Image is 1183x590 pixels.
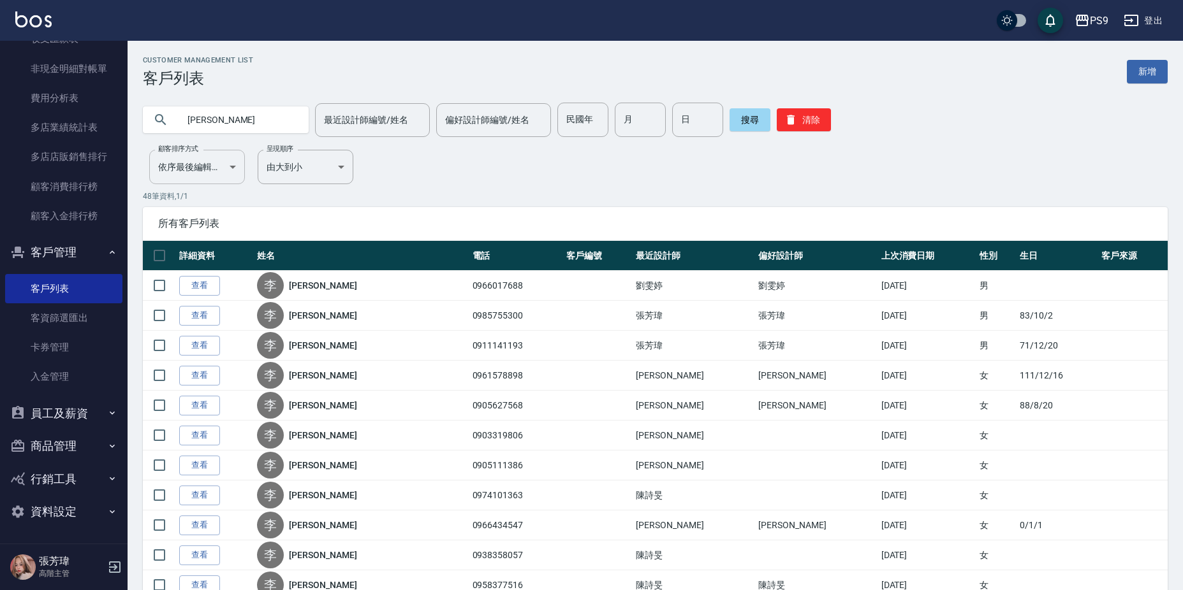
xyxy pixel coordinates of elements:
td: 女 [976,510,1017,540]
td: [DATE] [878,271,977,301]
div: 李 [257,332,284,359]
div: 李 [257,362,284,389]
a: [PERSON_NAME] [289,279,356,292]
td: [PERSON_NAME] [633,450,755,480]
td: 張芳瑋 [755,301,878,331]
th: 偏好設計師 [755,241,878,271]
a: 入金管理 [5,362,122,391]
a: 查看 [179,336,220,356]
td: 0911141193 [469,331,564,361]
a: 顧客入金排行榜 [5,201,122,231]
a: [PERSON_NAME] [289,519,356,531]
td: 0905111386 [469,450,564,480]
td: [PERSON_NAME] [633,391,755,421]
td: 0938358057 [469,540,564,570]
td: 女 [976,450,1017,480]
td: 張芳瑋 [633,331,755,361]
span: 所有客戶列表 [158,217,1152,230]
a: [PERSON_NAME] [289,309,356,322]
a: 查看 [179,515,220,535]
th: 上次消費日期 [878,241,977,271]
div: 李 [257,542,284,568]
td: 0/1/1 [1017,510,1098,540]
a: 查看 [179,426,220,445]
a: [PERSON_NAME] [289,549,356,561]
td: 女 [976,480,1017,510]
div: 由大到小 [258,150,353,184]
td: 83/10/2 [1017,301,1098,331]
td: 男 [976,331,1017,361]
th: 電話 [469,241,564,271]
td: 女 [976,361,1017,391]
th: 姓名 [254,241,469,271]
div: 李 [257,512,284,538]
a: [PERSON_NAME] [289,399,356,412]
div: 依序最後編輯時間 [149,150,245,184]
div: 李 [257,422,284,449]
td: 111/12/16 [1017,361,1098,391]
a: 費用分析表 [5,83,122,113]
a: 查看 [179,456,220,475]
h3: 客戶列表 [143,69,253,87]
a: 顧客消費排行榜 [5,172,122,201]
h5: 張芳瑋 [39,555,104,568]
th: 客戶編號 [563,241,633,271]
td: [DATE] [878,331,977,361]
a: 多店業績統計表 [5,113,122,142]
td: 張芳瑋 [633,301,755,331]
button: 資料設定 [5,495,122,528]
button: 登出 [1119,9,1168,32]
div: PS9 [1090,13,1108,29]
td: [DATE] [878,391,977,421]
div: 李 [257,302,284,329]
p: 高階主管 [39,568,104,579]
td: 0985755300 [469,301,564,331]
label: 呈現順序 [267,144,293,154]
a: 新增 [1127,60,1168,83]
button: save [1038,8,1063,33]
button: PS9 [1069,8,1113,34]
button: 員工及薪資 [5,397,122,430]
td: 劉雯婷 [755,271,878,301]
button: 搜尋 [730,108,770,131]
a: [PERSON_NAME] [289,429,356,442]
img: Logo [15,11,52,27]
td: [DATE] [878,480,977,510]
td: [PERSON_NAME] [633,361,755,391]
td: [PERSON_NAME] [633,421,755,450]
td: [DATE] [878,510,977,540]
td: 劉雯婷 [633,271,755,301]
a: [PERSON_NAME] [289,339,356,352]
a: 客戶列表 [5,274,122,303]
th: 最近設計師 [633,241,755,271]
a: 查看 [179,396,220,415]
h2: Customer Management List [143,56,253,64]
td: 0905627568 [469,391,564,421]
td: [PERSON_NAME] [755,510,878,540]
th: 生日 [1017,241,1098,271]
button: 商品管理 [5,429,122,463]
input: 搜尋關鍵字 [179,103,298,137]
td: [DATE] [878,301,977,331]
div: 李 [257,482,284,508]
a: [PERSON_NAME] [289,369,356,382]
td: [PERSON_NAME] [755,361,878,391]
div: 李 [257,452,284,478]
a: 卡券管理 [5,333,122,362]
td: [DATE] [878,450,977,480]
td: 0974101363 [469,480,564,510]
p: 48 筆資料, 1 / 1 [143,191,1168,202]
td: 0966434547 [469,510,564,540]
a: 非現金明細對帳單 [5,54,122,83]
td: 0966017688 [469,271,564,301]
button: 行銷工具 [5,463,122,496]
td: [PERSON_NAME] [633,510,755,540]
td: 張芳瑋 [755,331,878,361]
label: 顧客排序方式 [158,144,198,154]
a: 查看 [179,306,220,326]
td: 女 [976,540,1017,570]
td: 陳詩旻 [633,480,755,510]
td: 0961578898 [469,361,564,391]
a: 客資篩選匯出 [5,303,122,333]
td: 0903319806 [469,421,564,450]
